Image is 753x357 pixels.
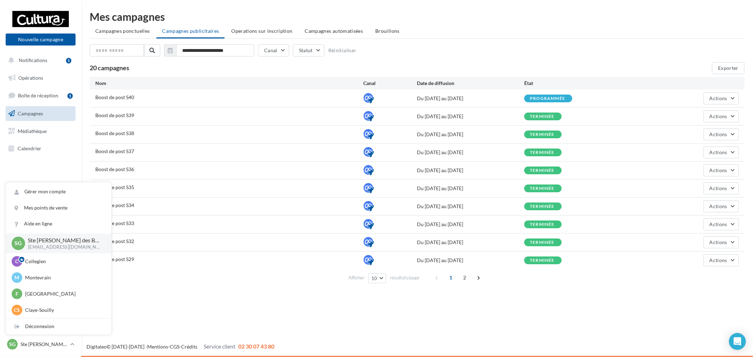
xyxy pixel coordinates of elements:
span: Actions [710,257,727,263]
div: Du [DATE] au [DATE] [417,149,524,156]
a: Mentions [147,344,168,350]
div: Du [DATE] au [DATE] [417,257,524,264]
button: Statut [293,44,324,56]
a: Opérations [4,71,77,85]
span: 10 [371,276,377,281]
button: Actions [704,182,739,194]
button: Actions [704,164,739,176]
span: Actions [710,239,727,245]
span: Actions [710,185,727,191]
span: Calendrier [18,145,41,151]
span: SG [15,239,22,247]
button: 10 [368,273,386,283]
span: Actions [710,95,727,101]
button: Actions [704,128,739,140]
span: Service client [204,343,235,350]
a: SG Ste [PERSON_NAME] des Bois [6,338,76,351]
div: terminée [530,204,555,209]
button: Canal [258,44,289,56]
span: Boost de post S38 [95,130,134,136]
div: Du [DATE] au [DATE] [417,203,524,210]
span: SG [9,341,16,348]
div: terminée [530,186,555,191]
span: Boost de post S34 [95,202,134,208]
p: Ste [PERSON_NAME] des Bois [28,236,100,244]
span: Boost de post S36 [95,166,134,172]
a: Médiathèque [4,124,77,139]
span: Médiathèque [18,128,47,134]
span: Actions [710,167,727,173]
span: 20 campagnes [90,64,129,72]
div: Déconnexion [6,319,111,334]
p: Ste [PERSON_NAME] des Bois [20,341,67,348]
span: Operations sur inscription [231,28,292,34]
span: Campagnes ponctuelles [95,28,150,34]
div: terminée [530,240,555,245]
div: État [524,80,632,87]
span: C [16,258,19,265]
div: Du [DATE] au [DATE] [417,113,524,120]
div: Du [DATE] au [DATE] [417,221,524,228]
div: programmée [530,96,565,101]
button: Actions [704,146,739,158]
div: terminée [530,132,555,137]
p: [GEOGRAPHIC_DATA] [25,290,103,297]
button: Actions [704,254,739,266]
a: Digitaleo [86,344,107,350]
span: Campagnes automatisées [305,28,363,34]
div: 1 [67,93,73,99]
button: Actions [704,92,739,104]
span: Actions [710,131,727,137]
div: Nom [95,80,364,87]
span: Afficher [348,274,364,281]
div: terminée [530,258,555,263]
button: Actions [704,200,739,212]
div: 1 [66,58,71,63]
div: Mes campagnes [90,11,745,22]
div: Du [DATE] au [DATE] [417,95,524,102]
div: Open Intercom Messenger [729,333,746,350]
span: Actions [710,221,727,227]
div: Du [DATE] au [DATE] [417,131,524,138]
span: M [15,274,19,281]
span: CS [14,307,20,314]
span: Actions [710,203,727,209]
span: Boost de post S35 [95,184,134,190]
span: 02 30 07 43 80 [238,343,274,350]
div: Du [DATE] au [DATE] [417,167,524,174]
span: Campagnes [18,110,43,116]
a: Aide en ligne [6,216,111,232]
a: CGS [170,344,179,350]
span: © [DATE]-[DATE] - - - [86,344,274,350]
span: Boost de post S37 [95,148,134,154]
span: Brouillons [375,28,400,34]
span: résultats/page [390,274,419,281]
div: Du [DATE] au [DATE] [417,239,524,246]
span: Opérations [18,75,43,81]
button: Exporter [712,62,745,74]
div: terminée [530,150,555,155]
p: Collegien [25,258,103,265]
span: Actions [710,113,727,119]
p: Claye-Souilly [25,307,103,314]
div: Date de diffusion [417,80,524,87]
span: Boost de post S39 [95,112,134,118]
button: Notifications 1 [4,53,74,68]
a: Boîte de réception1 [4,88,77,103]
a: Gérer mon compte [6,184,111,200]
div: terminée [530,222,555,227]
button: Actions [704,236,739,248]
span: Actions [710,149,727,155]
span: Boost de post S33 [95,220,134,226]
span: Boost de post S32 [95,238,134,244]
span: Boost de post S40 [95,94,134,100]
span: Boîte de réception [18,92,58,98]
span: 2 [459,272,471,283]
p: Montevrain [25,274,103,281]
span: F [16,290,18,297]
a: Calendrier [4,141,77,156]
button: Réinitialiser [328,48,357,53]
div: Du [DATE] au [DATE] [417,185,524,192]
a: Crédits [181,344,197,350]
span: Boost de post S29 [95,256,134,262]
